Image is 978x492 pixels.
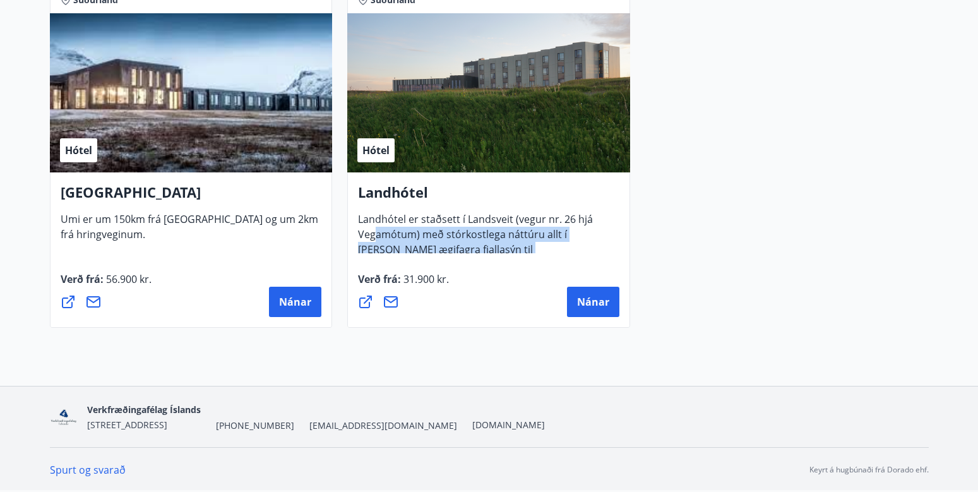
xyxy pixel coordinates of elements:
span: [EMAIL_ADDRESS][DOMAIN_NAME] [309,419,457,432]
h4: [GEOGRAPHIC_DATA] [61,183,322,212]
a: Spurt og svarað [50,463,126,477]
span: Verð frá : [358,272,449,296]
a: [DOMAIN_NAME] [472,419,545,431]
span: 56.900 kr. [104,272,152,286]
img: zH7ieRZ5MdB4c0oPz1vcDZy7gcR7QQ5KLJqXv9KS.png [50,404,77,431]
span: Umi er um 150km frá [GEOGRAPHIC_DATA] og um 2km frá hringveginum. [61,212,318,251]
p: Keyrt á hugbúnaði frá Dorado ehf. [809,464,929,476]
h4: Landhótel [358,183,619,212]
span: [STREET_ADDRESS] [87,419,167,431]
span: Hótel [65,143,92,157]
span: Verkfræðingafélag Íslands [87,404,201,416]
span: Landhótel er staðsett í Landsveit (vegur nr. 26 hjá Vegamótum) með stórkostlega náttúru allt í [P... [358,212,593,297]
span: 31.900 kr. [401,272,449,286]
button: Nánar [567,287,619,317]
span: Verð frá : [61,272,152,296]
span: Hótel [362,143,390,157]
span: Nánar [279,295,311,309]
button: Nánar [269,287,321,317]
span: [PHONE_NUMBER] [216,419,294,432]
span: Nánar [577,295,609,309]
